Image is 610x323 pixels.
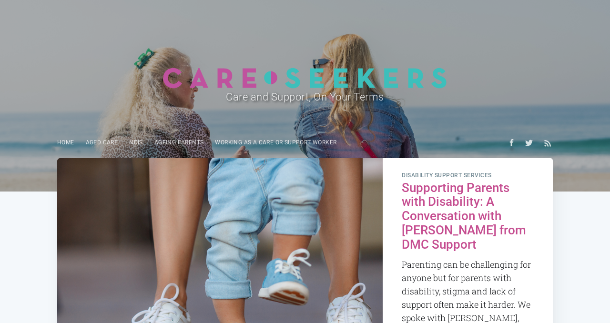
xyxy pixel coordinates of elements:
a: Working as a care or support worker [209,133,342,152]
span: disability support services [402,172,534,179]
a: NDIS [123,133,149,152]
a: Ageing parents [149,133,210,152]
h2: Supporting Parents with Disability: A Conversation with [PERSON_NAME] from DMC Support [402,181,534,252]
a: Home [51,133,80,152]
a: Aged Care [80,133,124,152]
h2: Care and Support, On Your Terms [81,89,529,105]
img: Careseekers [163,67,447,89]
